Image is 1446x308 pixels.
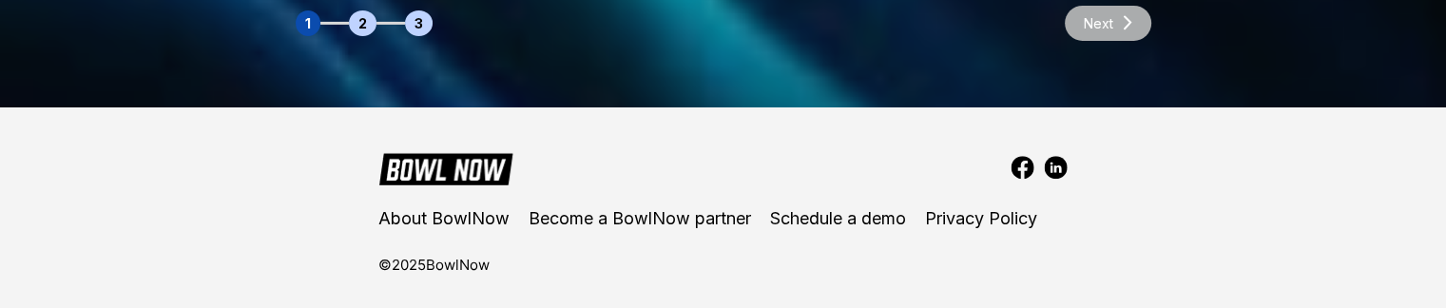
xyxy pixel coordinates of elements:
[378,209,510,228] a: About BowlNow
[296,10,320,36] div: 1
[925,209,1037,228] a: Privacy Policy
[378,150,513,185] img: BowlNow Logo
[405,10,433,36] div: 3
[1011,156,1034,180] img: facebook
[349,10,376,36] div: 2
[529,209,751,228] a: Become a BowlNow partner
[378,252,490,278] div: © 2025 BowlNow
[1044,156,1068,180] img: linkedin
[770,209,906,228] a: Schedule a demo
